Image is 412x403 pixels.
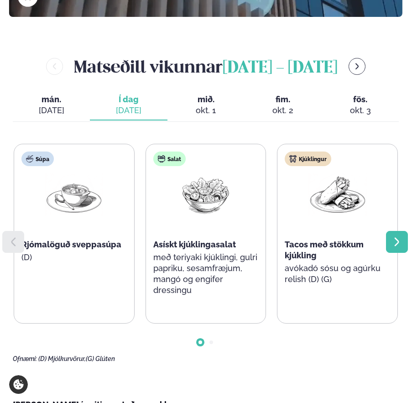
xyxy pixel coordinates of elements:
span: Go to slide 1 [198,340,202,344]
div: [DATE] [97,105,160,116]
div: okt. 3 [329,105,391,116]
span: mið. [175,94,237,105]
button: fim. okt. 2 [245,90,322,120]
button: menu-btn-left [46,58,63,75]
img: soup.svg [26,155,33,162]
span: Í dag [97,94,160,105]
div: okt. 1 [175,105,237,116]
p: með teriyaki kjúklingi, gulri papriku, sesamfræjum, mangó og engifer dressingu [153,252,259,296]
button: menu-btn-right [349,58,365,75]
a: Cookie settings [9,375,28,394]
button: fös. okt. 3 [322,90,399,120]
span: Ofnæmi: [13,355,37,362]
img: chicken.svg [289,155,297,162]
span: [DATE] - [DATE] [223,60,338,76]
h2: Matseðill vikunnar [74,53,338,79]
div: okt. 2 [252,105,314,116]
button: mán. [DATE] [13,90,90,120]
button: Í dag [DATE] [90,90,167,120]
span: Go to slide 2 [209,340,213,344]
span: (D) Mjólkurvörur, [38,355,86,362]
img: Salad.png [177,173,235,216]
div: [DATE] [20,105,83,116]
div: Salat [153,152,186,166]
div: Kjúklingur [285,152,331,166]
span: Rjómalöguð sveppasúpa [21,240,121,249]
img: salad.svg [158,155,165,162]
span: Tacos með stökkum kjúkling [285,240,364,260]
span: fim. [252,94,314,105]
span: Asískt kjúklingasalat [153,240,236,249]
span: (G) Glúten [86,355,115,362]
span: mán. [20,94,83,105]
p: (D) [21,252,127,263]
div: Súpa [21,152,54,166]
button: mið. okt. 1 [167,90,245,120]
p: avókadó sósu og agúrku relish (D) (G) [285,263,390,285]
img: Wraps.png [308,173,367,216]
span: fös. [329,94,391,105]
img: Soup.png [45,173,103,216]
